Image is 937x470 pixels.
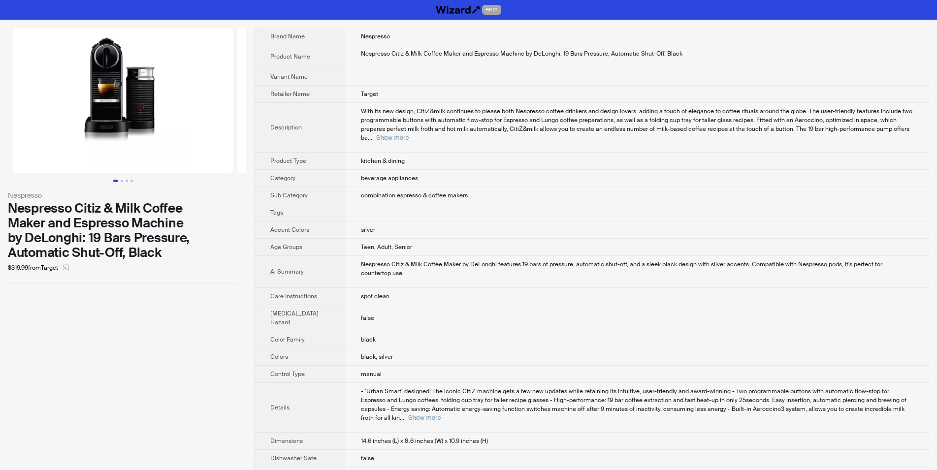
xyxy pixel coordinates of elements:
span: Variant Name [270,73,308,81]
span: Brand Name [270,32,305,40]
span: Sub Category [270,191,308,199]
span: - ‘Urban Smart’ designed: The iconic CitiZ machine gets a few new updates while retaining its int... [361,387,906,422]
span: false [361,314,374,322]
div: Nespresso Citiz & Milk Coffee Maker and Espresso Machine by DeLonghi: 19 Bars Pressure, Automatic... [8,201,238,260]
button: Go to slide 2 [121,180,123,182]
span: BETA [482,5,501,15]
button: Go to slide 1 [113,180,118,182]
span: Product Type [270,157,306,165]
div: - ‘Urban Smart’ designed: The iconic CitiZ machine gets a few new updates while retaining its int... [361,387,913,422]
span: Nespresso [361,32,390,40]
span: ... [400,414,404,422]
span: Teen, Adult, Senior [361,243,412,251]
button: Expand [376,134,409,141]
span: Tags [270,209,283,217]
span: Target [361,90,378,98]
span: false [361,454,374,462]
span: silver [361,226,375,234]
button: Go to slide 3 [126,180,128,182]
span: Product Name [270,53,310,61]
span: select [63,264,69,270]
div: Nespresso Citiz & Milk Coffee Maker and Espresso Machine by DeLonghi: 19 Bars Pressure, Automatic... [361,49,913,58]
span: Dishwasher Safe [270,454,317,462]
span: Control Type [270,370,305,378]
span: Description [270,124,302,131]
img: Nespresso Citiz & Milk Coffee Maker and Espresso Machine by DeLonghi: 19 Bars Pressure, Automatic... [237,28,458,173]
span: Details [270,404,290,411]
img: Nespresso Citiz & Milk Coffee Maker and Espresso Machine by DeLonghi: 19 Bars Pressure, Automatic... [13,28,233,173]
span: Ai Summary [270,268,304,276]
span: With its new design, CitiZ&milk continues to please both Nespresso coffee drinkers and design lov... [361,107,912,142]
div: $319.99 from Target [8,260,238,276]
span: manual [361,370,382,378]
span: kitchen & dining [361,157,405,165]
span: black, silver [361,353,393,361]
span: spot clean [361,292,389,300]
button: Go to slide 4 [130,180,133,182]
button: Expand [408,414,441,421]
span: Care Instructions [270,292,317,300]
span: Colors [270,353,288,361]
span: ... [368,134,372,142]
span: Age Groups [270,243,302,251]
span: Category [270,174,295,182]
span: Accent Colors [270,226,309,234]
span: black [361,336,376,344]
span: Color Family [270,336,305,344]
span: Dimensions [270,437,303,445]
span: combination espresso & coffee makers [361,191,468,199]
span: beverage appliances [361,174,418,182]
span: Retailer Name [270,90,310,98]
div: Nespresso [8,190,238,201]
span: 14.6 inches (L) x 8.6 inches (W) x 10.9 inches (H) [361,437,488,445]
div: Nespresso Citiz & Milk Coffee Maker by DeLonghi features 19 bars of pressure, automatic shut-off,... [361,260,913,278]
span: [MEDICAL_DATA] Hazard [270,310,319,326]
